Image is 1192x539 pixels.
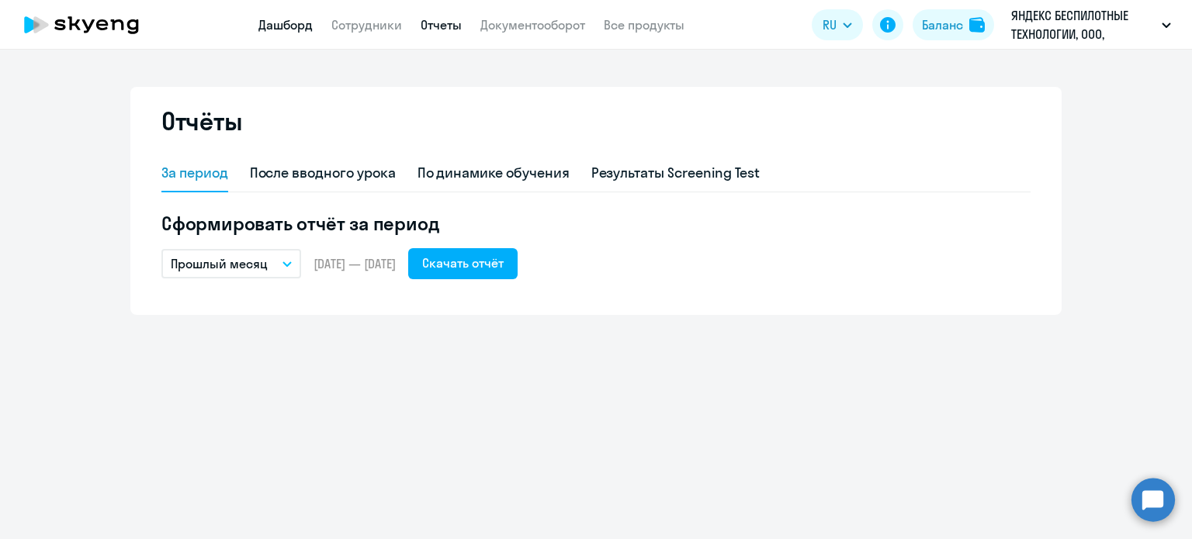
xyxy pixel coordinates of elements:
a: Сотрудники [331,17,402,33]
img: balance [969,17,985,33]
button: Скачать отчёт [408,248,518,279]
div: Результаты Screening Test [591,163,761,183]
div: Скачать отчёт [422,254,504,272]
a: Документооборот [480,17,585,33]
button: RU [812,9,863,40]
h5: Сформировать отчёт за период [161,211,1031,236]
button: Балансbalance [913,9,994,40]
a: Все продукты [604,17,684,33]
div: За период [161,163,228,183]
p: ЯНДЕКС БЕСПИЛОТНЫЕ ТЕХНОЛОГИИ, ООО, Беспилотные Технологии 2021 [1011,6,1156,43]
h2: Отчёты [161,105,242,136]
button: ЯНДЕКС БЕСПИЛОТНЫЕ ТЕХНОЛОГИИ, ООО, Беспилотные Технологии 2021 [1003,6,1179,43]
div: Баланс [922,16,963,34]
p: Прошлый месяц [171,254,268,273]
span: [DATE] — [DATE] [314,255,396,272]
span: RU [823,16,837,34]
div: После вводного урока [250,163,396,183]
a: Дашборд [258,17,313,33]
a: Отчеты [421,17,462,33]
div: По динамике обучения [418,163,570,183]
button: Прошлый месяц [161,249,301,278]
